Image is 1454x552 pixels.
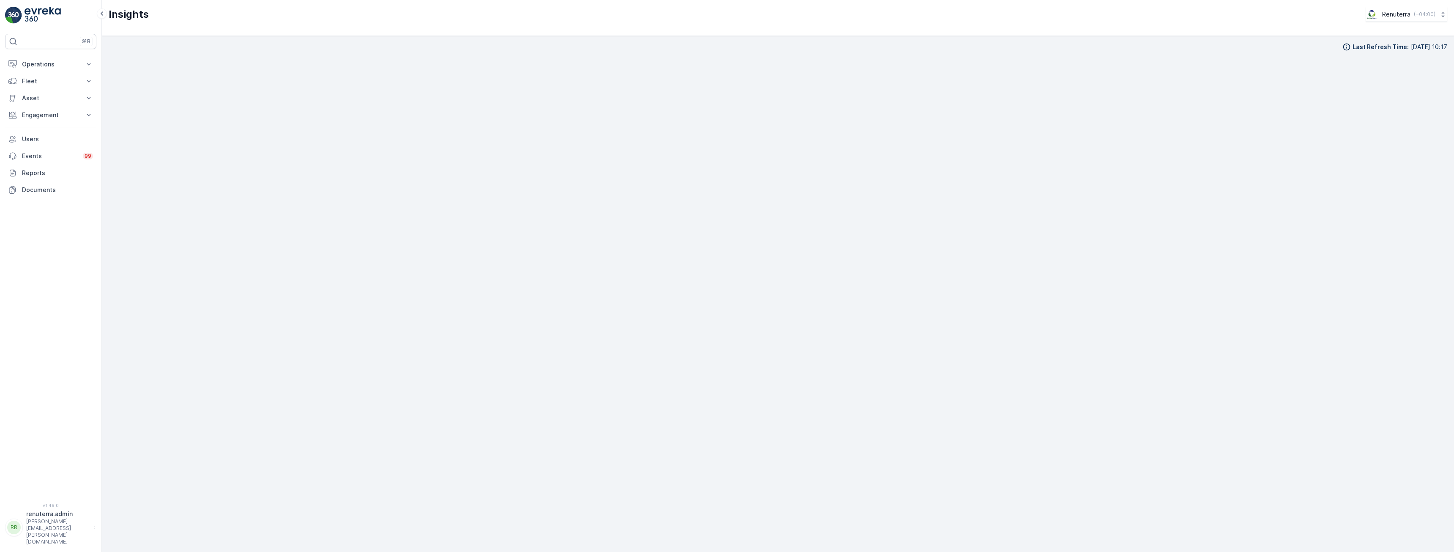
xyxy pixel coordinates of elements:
[109,8,149,21] p: Insights
[5,148,96,165] a: Events99
[85,153,91,159] p: 99
[5,107,96,124] button: Engagement
[5,7,22,24] img: logo
[22,60,79,69] p: Operations
[22,94,79,102] p: Asset
[25,7,61,24] img: logo_light-DOdMpM7g.png
[5,90,96,107] button: Asset
[22,152,78,160] p: Events
[5,56,96,73] button: Operations
[1353,43,1409,51] p: Last Refresh Time :
[26,518,90,545] p: [PERSON_NAME][EMAIL_ADDRESS][PERSON_NAME][DOMAIN_NAME]
[22,169,93,177] p: Reports
[5,131,96,148] a: Users
[1366,10,1379,19] img: Screenshot_2024-07-26_at_13.33.01.png
[82,38,90,45] p: ⌘B
[1382,10,1410,19] p: Renuterra
[5,510,96,545] button: RRrenuterra.admin[PERSON_NAME][EMAIL_ADDRESS][PERSON_NAME][DOMAIN_NAME]
[5,165,96,181] a: Reports
[22,135,93,143] p: Users
[22,186,93,194] p: Documents
[1414,11,1435,18] p: ( +04:00 )
[1411,43,1447,51] p: [DATE] 10:17
[1366,7,1447,22] button: Renuterra(+04:00)
[7,521,21,534] div: RR
[22,111,79,119] p: Engagement
[5,503,96,508] span: v 1.49.0
[22,77,79,85] p: Fleet
[5,73,96,90] button: Fleet
[26,510,90,518] p: renuterra.admin
[5,181,96,198] a: Documents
